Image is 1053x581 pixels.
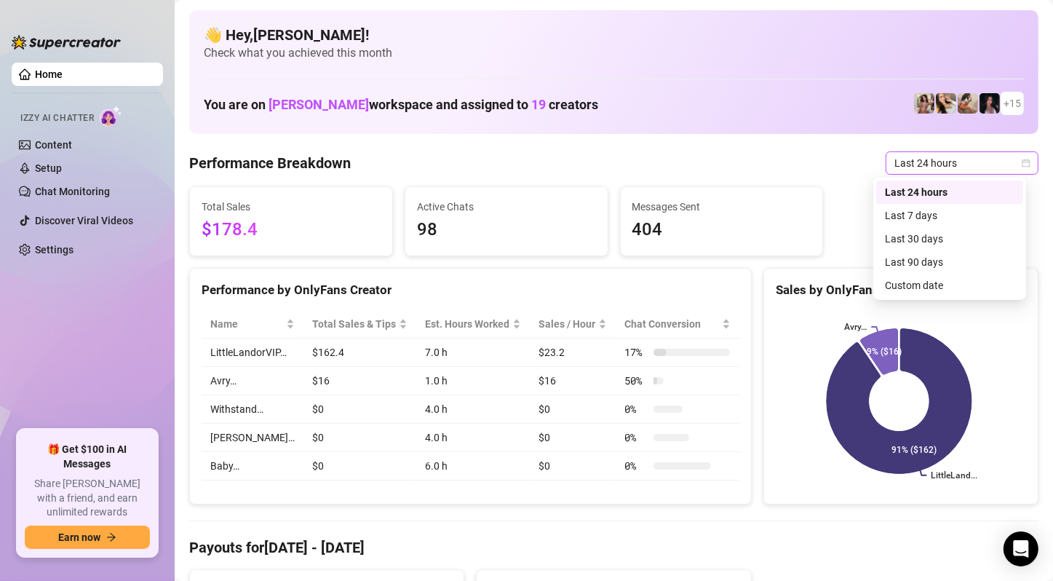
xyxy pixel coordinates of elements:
[25,526,150,549] button: Earn nowarrow-right
[189,153,351,173] h4: Performance Breakdown
[202,424,303,452] td: [PERSON_NAME]…
[624,430,648,446] span: 0 %
[624,458,648,474] span: 0 %
[936,93,956,114] img: Avry (@avryjennerfree)
[624,401,648,417] span: 0 %
[202,199,381,215] span: Total Sales
[269,97,369,112] span: [PERSON_NAME]
[914,93,934,114] img: Avry (@avryjennervip)
[894,152,1030,174] span: Last 24 hours
[530,424,616,452] td: $0
[202,280,739,300] div: Performance by OnlyFans Creator
[416,395,530,424] td: 4.0 h
[776,280,1026,300] div: Sales by OnlyFans Creator
[624,373,648,389] span: 50 %
[202,310,303,339] th: Name
[530,395,616,424] td: $0
[35,244,73,256] a: Settings
[303,452,416,481] td: $0
[530,452,616,481] td: $0
[624,316,718,332] span: Chat Conversion
[25,477,150,520] span: Share [PERSON_NAME] with a friend, and earn unlimited rewards
[417,199,596,215] span: Active Chats
[189,537,1038,558] h4: Payouts for [DATE] - [DATE]
[958,93,978,114] img: Kayla (@kaylathaylababy)
[931,470,977,481] text: LittleLand...
[632,199,811,215] span: Messages Sent
[539,316,595,332] span: Sales / Hour
[25,443,150,471] span: 🎁 Get $100 in AI Messages
[202,395,303,424] td: Withstand…
[530,367,616,395] td: $16
[35,139,72,151] a: Content
[303,310,416,339] th: Total Sales & Tips
[35,162,62,174] a: Setup
[204,25,1024,45] h4: 👋 Hey, [PERSON_NAME] !
[844,322,867,332] text: Avry…
[106,532,116,542] span: arrow-right
[35,68,63,80] a: Home
[303,395,416,424] td: $0
[530,339,616,367] td: $23.2
[1022,159,1030,167] span: calendar
[35,186,110,197] a: Chat Monitoring
[530,310,616,339] th: Sales / Hour
[20,111,94,125] span: Izzy AI Chatter
[416,424,530,452] td: 4.0 h
[980,93,1000,114] img: Baby (@babyyyybellaa)
[416,367,530,395] td: 1.0 h
[12,35,121,50] img: logo-BBDzfeDw.svg
[100,106,122,127] img: AI Chatter
[303,339,416,367] td: $162.4
[416,339,530,367] td: 7.0 h
[1004,531,1038,566] div: Open Intercom Messenger
[202,452,303,481] td: Baby…
[202,367,303,395] td: Avry…
[58,531,100,543] span: Earn now
[531,97,546,112] span: 19
[417,216,596,244] span: 98
[210,316,283,332] span: Name
[303,367,416,395] td: $16
[632,216,811,244] span: 404
[624,344,648,360] span: 17 %
[416,452,530,481] td: 6.0 h
[303,424,416,452] td: $0
[204,45,1024,61] span: Check what you achieved this month
[1004,95,1021,111] span: + 15
[204,97,598,113] h1: You are on workspace and assigned to creators
[202,216,381,244] span: $178.4
[202,339,303,367] td: LittleLandorVIP…
[35,215,133,226] a: Discover Viral Videos
[616,310,739,339] th: Chat Conversion
[425,316,509,332] div: Est. Hours Worked
[312,316,396,332] span: Total Sales & Tips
